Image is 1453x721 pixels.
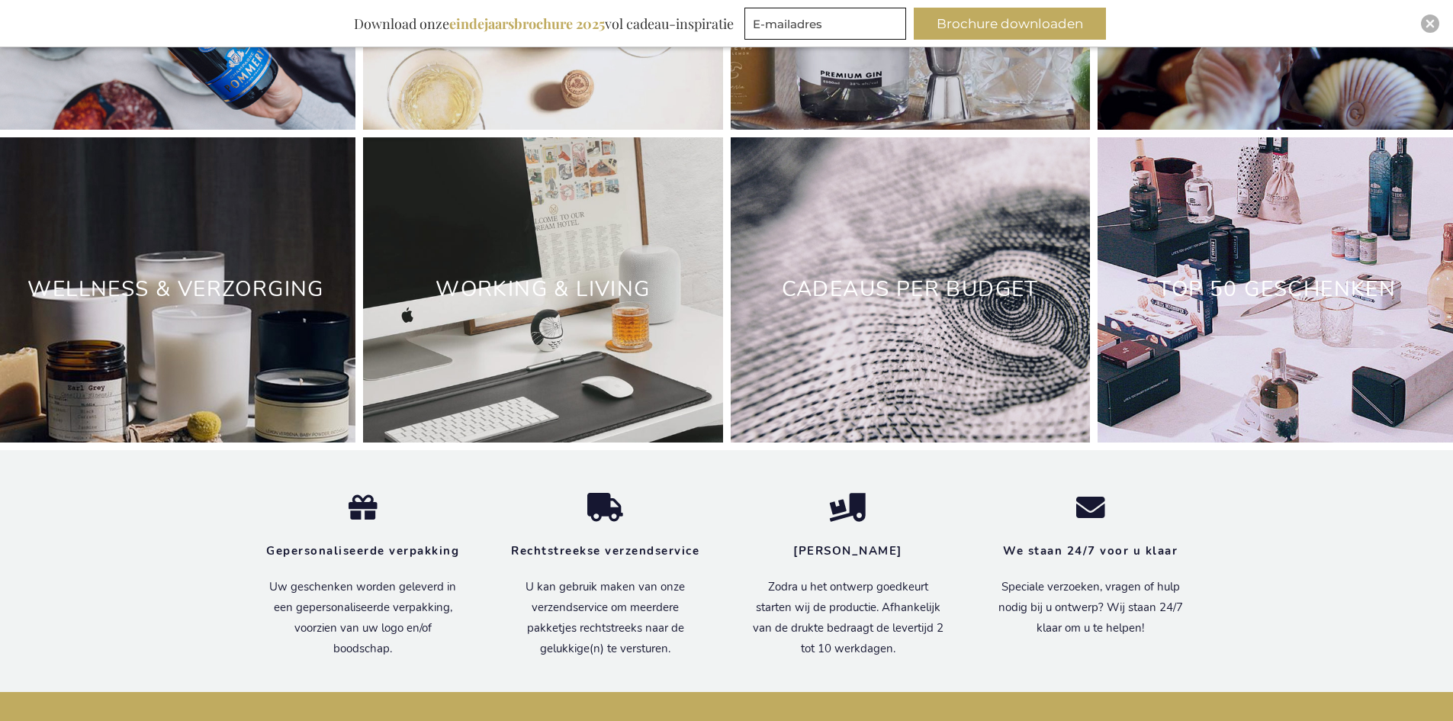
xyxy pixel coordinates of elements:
[265,577,461,659] p: Uw geschenken worden geleverd in een gepersonaliseerde verpakking, voorzien van uw logo en/of boo...
[1158,275,1396,304] a: TOP 50 GESCHENKEN
[744,8,911,44] form: marketing offers and promotions
[744,8,906,40] input: E-mailadres
[793,543,902,558] strong: [PERSON_NAME]
[347,8,741,40] div: Download onze vol cadeau-inspiratie
[27,275,323,304] a: Wellness & Verzorging
[750,577,947,659] p: Zodra u het ontwerp goedkeurt starten wij de productie. Afhankelijk van de drukte bedraagt de lev...
[782,275,1039,304] a: Cadeaus Per Budget
[507,577,704,659] p: U kan gebruik maken van onze verzendservice om meerdere pakketjes rechtstreeks naar de gelukkige(...
[449,14,605,33] b: eindejaarsbrochure 2025
[1421,14,1439,33] div: Close
[511,543,699,558] strong: Rechtstreekse verzendservice
[266,543,459,558] strong: Gepersonaliseerde verpakking
[1003,543,1178,558] strong: We staan 24/7 voor u klaar
[914,8,1106,40] button: Brochure downloaden
[1426,19,1435,28] img: Close
[436,275,650,304] a: Working & Living
[992,577,1189,639] p: Speciale verzoeken, vragen of hulp nodig bij u ontwerp? Wij staan 24/7 klaar om u te helpen!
